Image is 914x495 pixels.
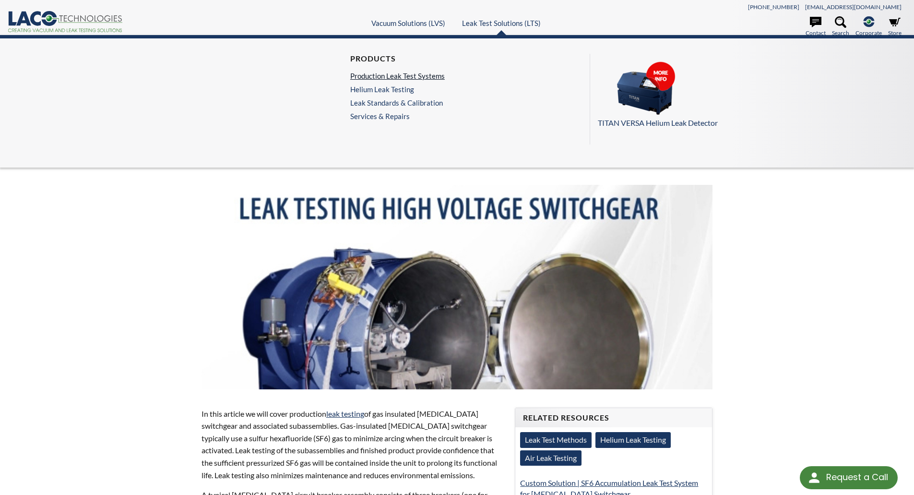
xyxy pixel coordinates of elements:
a: Air Leak Testing [520,450,582,466]
a: TITAN VERSA Helium Leak Detector [598,61,896,129]
p: In this article we will cover production of gas insulated [MEDICAL_DATA] switchgear and associate... [202,408,504,482]
a: Leak Standards & Calibration [350,98,445,107]
a: Contact [806,16,826,37]
a: Production Leak Test Systems [350,72,445,80]
a: Store [888,16,902,37]
h4: Related Resources [523,413,704,423]
a: Vacuum Solutions (LVS) [371,19,445,27]
p: TITAN VERSA Helium Leak Detector [598,117,896,129]
a: Helium Leak Testing [350,85,445,94]
div: Request a Call [826,466,888,488]
a: Leak Test Solutions (LTS) [462,19,541,27]
a: leak testing [326,409,364,418]
h4: Products [350,54,445,64]
img: Menu_Pods_TV.png [598,61,694,115]
a: Helium Leak Testing [595,432,671,447]
a: [PHONE_NUMBER] [748,3,799,11]
div: Request a Call [800,466,898,489]
a: Search [832,16,849,37]
a: Leak Test Methods [520,432,592,447]
a: [EMAIL_ADDRESS][DOMAIN_NAME] [805,3,902,11]
span: Corporate [855,28,882,37]
img: round button [807,470,822,485]
a: Services & Repairs [350,112,450,121]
